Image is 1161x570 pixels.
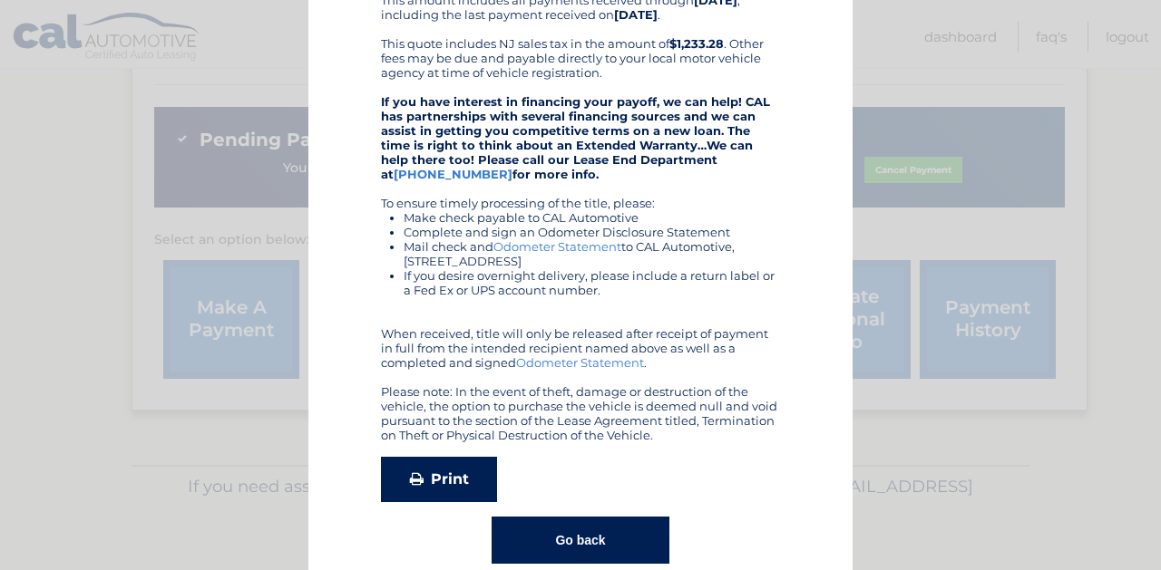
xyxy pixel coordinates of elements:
li: Complete and sign an Odometer Disclosure Statement [404,225,780,239]
li: If you desire overnight delivery, please include a return label or a Fed Ex or UPS account number. [404,268,780,297]
button: Go back [492,517,668,564]
b: $1,233.28 [669,36,724,51]
a: Print [381,457,497,502]
a: [PHONE_NUMBER] [394,167,512,181]
li: Make check payable to CAL Automotive [404,210,780,225]
a: Odometer Statement [516,355,644,370]
a: Odometer Statement [493,239,621,254]
strong: If you have interest in financing your payoff, we can help! CAL has partnerships with several fin... [381,94,770,181]
b: [DATE] [614,7,658,22]
li: Mail check and to CAL Automotive, [STREET_ADDRESS] [404,239,780,268]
